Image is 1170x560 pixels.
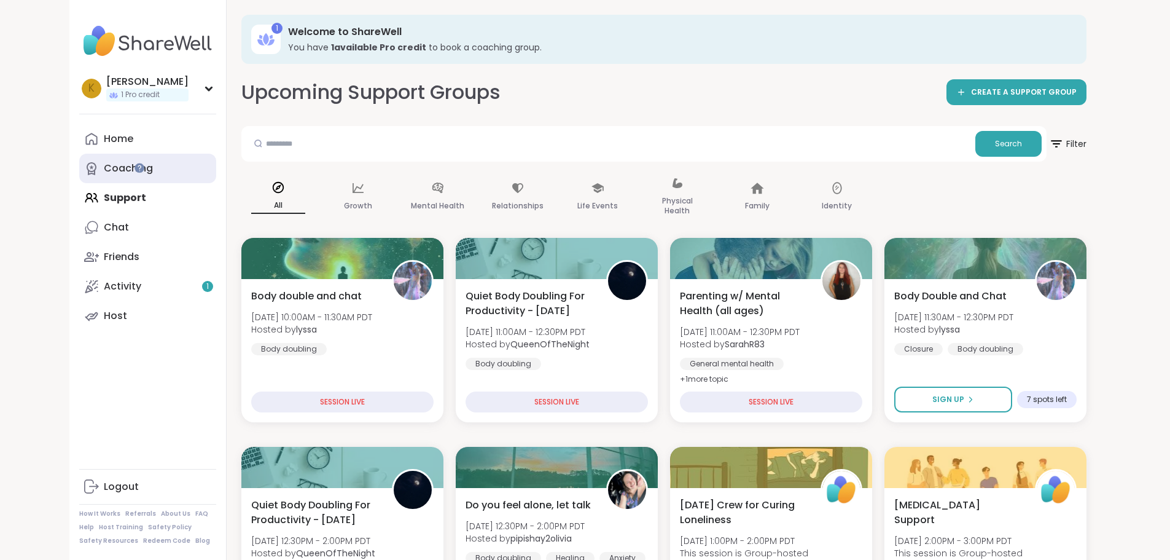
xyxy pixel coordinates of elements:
[822,199,852,213] p: Identity
[510,338,590,350] b: QueenOfTheNight
[394,471,432,509] img: QueenOfTheNight
[725,338,765,350] b: SarahR83
[608,262,646,300] img: QueenOfTheNight
[241,79,501,106] h2: Upcoming Support Groups
[296,323,317,336] b: lyssa
[680,289,807,318] span: Parenting w/ Mental Health (all ages)
[104,250,139,264] div: Friends
[971,87,1077,98] span: CREATE A SUPPORT GROUP
[894,547,1023,559] span: This session is Group-hosted
[466,326,590,338] span: [DATE] 11:00AM - 12:30PM PDT
[608,471,646,509] img: pipishay2olivia
[79,537,138,545] a: Safety Resources
[995,138,1022,149] span: Search
[143,537,190,545] a: Redeem Code
[79,272,216,301] a: Activity1
[894,535,1023,547] span: [DATE] 2:00PM - 3:00PM PDT
[1037,471,1075,509] img: ShareWell
[79,301,216,331] a: Host
[206,282,209,292] span: 1
[894,387,1012,412] button: Sign Up
[650,194,704,218] p: Physical Health
[251,343,327,355] div: Body doubling
[510,532,572,545] b: pipishay2olivia
[251,289,362,304] span: Body double and chat
[79,242,216,272] a: Friends
[975,131,1042,157] button: Search
[251,498,378,527] span: Quiet Body Doubling For Productivity - [DATE]
[1049,129,1086,159] span: Filter
[195,510,208,518] a: FAQ
[125,510,156,518] a: Referrals
[466,532,585,545] span: Hosted by
[106,75,189,89] div: [PERSON_NAME]
[296,547,375,559] b: QueenOfTheNight
[288,25,1069,39] h3: Welcome to ShareWell
[104,309,127,323] div: Host
[1037,262,1075,300] img: lyssa
[680,392,862,412] div: SESSION LIVE
[251,535,375,547] span: [DATE] 12:30PM - 2:00PM PDT
[466,358,541,370] div: Body doubling
[104,132,133,146] div: Home
[466,498,591,513] span: Do you feel alone, let talk
[939,323,960,336] b: lyssa
[680,326,800,338] span: [DATE] 11:00AM - 12:30PM PDT
[135,163,144,173] iframe: Spotlight
[79,472,216,502] a: Logout
[195,537,210,545] a: Blog
[680,338,800,350] span: Hosted by
[680,498,807,527] span: [DATE] Crew for Curing Loneliness
[104,162,153,175] div: Coaching
[1049,126,1086,162] button: Filter
[822,262,860,300] img: SarahR83
[79,523,94,532] a: Help
[99,523,143,532] a: Host Training
[894,498,1021,527] span: [MEDICAL_DATA] Support
[894,289,1007,304] span: Body Double and Chat
[251,323,372,336] span: Hosted by
[411,199,464,213] p: Mental Health
[466,520,585,532] span: [DATE] 12:30PM - 2:00PM PDT
[121,90,160,100] span: 1 Pro credit
[271,23,283,34] div: 1
[104,480,139,494] div: Logout
[251,392,434,412] div: SESSION LIVE
[466,289,593,318] span: Quiet Body Doubling For Productivity - [DATE]
[1027,395,1067,404] span: 7 spots left
[79,213,216,242] a: Chat
[466,338,590,350] span: Hosted by
[148,523,192,532] a: Safety Policy
[948,343,1023,355] div: Body doubling
[894,311,1013,323] span: [DATE] 11:30AM - 12:30PM PDT
[894,323,1013,336] span: Hosted by
[894,343,943,355] div: Closure
[88,81,95,97] span: K
[79,154,216,183] a: Coaching
[161,510,190,518] a: About Us
[745,199,770,213] p: Family
[577,199,618,213] p: Life Events
[680,547,808,559] span: This session is Group-hosted
[251,198,305,214] p: All
[251,547,375,559] span: Hosted by
[680,358,784,370] div: General mental health
[344,199,372,213] p: Growth
[104,280,141,293] div: Activity
[946,79,1086,105] a: CREATE A SUPPORT GROUP
[492,199,544,213] p: Relationships
[251,311,372,323] span: [DATE] 10:00AM - 11:30AM PDT
[331,41,426,53] b: 1 available Pro credit
[104,221,129,234] div: Chat
[394,262,432,300] img: lyssa
[466,392,648,412] div: SESSION LIVE
[79,20,216,63] img: ShareWell Nav Logo
[680,535,808,547] span: [DATE] 1:00PM - 2:00PM PDT
[79,510,120,518] a: How It Works
[822,471,860,509] img: ShareWell
[79,124,216,154] a: Home
[932,394,964,405] span: Sign Up
[288,41,1069,53] h3: You have to book a coaching group.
